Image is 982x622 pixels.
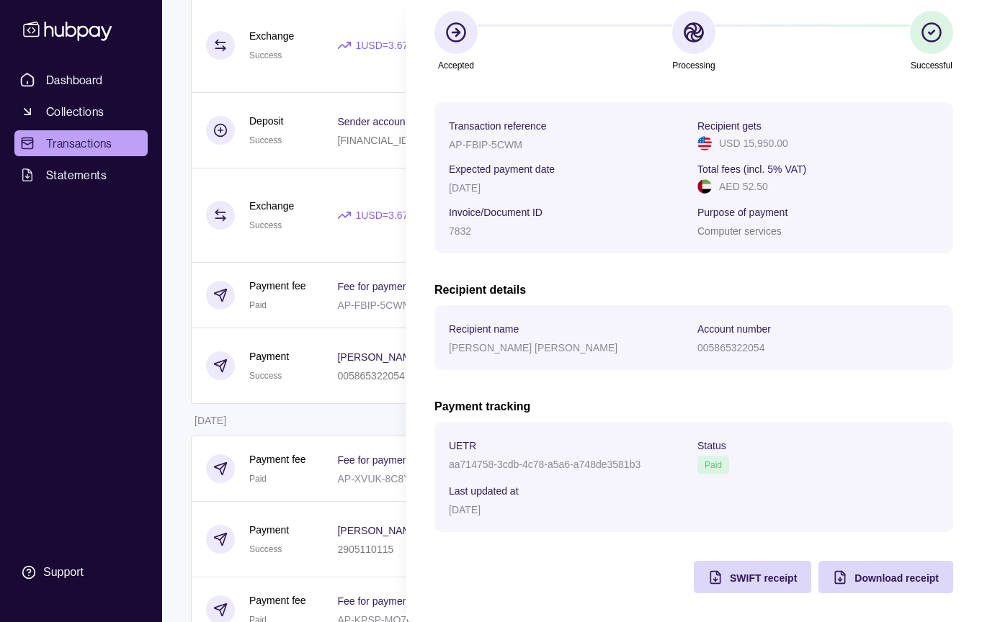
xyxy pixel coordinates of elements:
[694,561,811,593] button: SWIFT receipt
[449,163,555,175] p: Expected payment date
[449,459,640,470] p: aa714758-3cdb-4c78-a5a6-a748de3581b3
[854,572,939,584] span: Download receipt
[697,342,764,353] p: 005865322054
[719,135,788,151] p: USD 15,950.00
[449,504,481,515] p: [DATE]
[449,182,481,194] p: [DATE]
[449,440,476,451] p: UETR
[719,179,768,194] p: AED 52.50
[730,572,797,584] span: SWIFT receipt
[449,207,543,218] p: Invoice/Document ID
[697,440,726,451] p: Status
[697,179,712,194] img: ae
[434,282,953,298] h2: Recipient details
[449,139,522,150] p: AP-FBIP-5CWM
[672,58,715,73] p: Processing
[697,225,782,237] p: Computer services
[449,225,471,237] p: 7832
[449,120,547,132] p: Transaction reference
[911,58,952,73] p: Successful
[434,399,953,415] h2: Payment tracking
[449,485,519,497] p: Last updated at
[705,460,722,470] span: Paid
[449,323,519,335] p: Recipient name
[697,136,712,150] img: us
[438,58,474,73] p: Accepted
[697,163,806,175] p: Total fees (incl. 5% VAT)
[697,323,771,335] p: Account number
[818,561,953,593] button: Download receipt
[697,120,762,132] p: Recipient gets
[449,342,617,353] p: [PERSON_NAME] [PERSON_NAME]
[697,207,787,218] p: Purpose of payment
